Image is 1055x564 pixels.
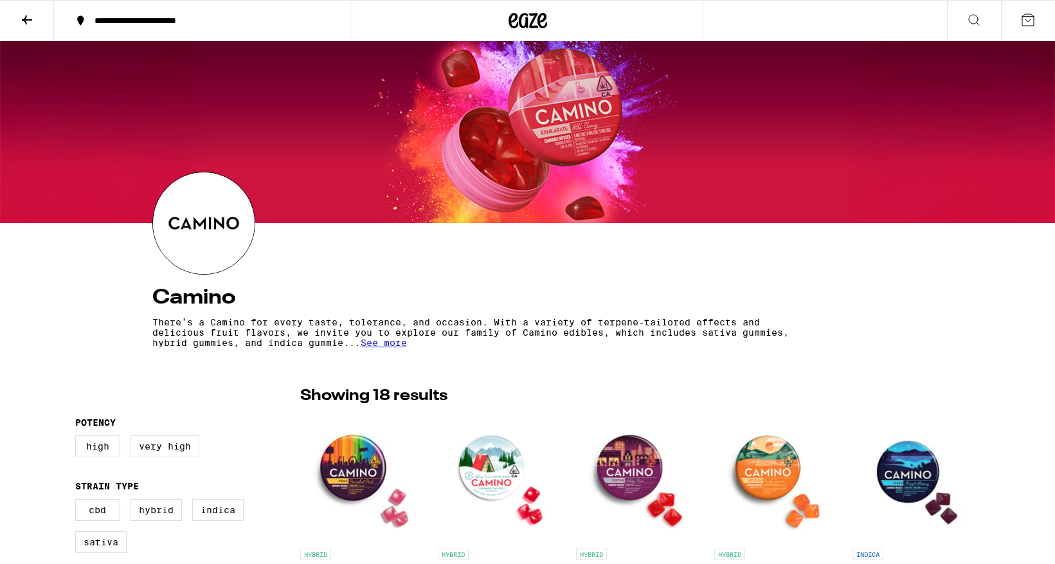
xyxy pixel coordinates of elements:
p: HYBRID [714,549,745,560]
label: Sativa [75,531,127,553]
p: Showing 18 results [300,385,447,407]
legend: Strain Type [75,481,139,491]
label: Indica [192,499,244,521]
img: Camino logo [153,172,255,274]
span: See more [361,338,407,348]
img: Camino - Holiday Punch Gummies [438,414,566,542]
p: HYBRID [438,549,469,560]
label: CBD [75,499,120,521]
p: HYBRID [300,549,331,560]
label: Very High [131,435,199,457]
img: Camino - Freshly Squeezed Recover Sour Gummies [714,414,842,542]
img: Camino - Midnight Blueberry 5:1 Sleep Gummies [852,414,980,542]
label: Hybrid [131,499,182,521]
legend: Potency [75,417,116,428]
label: High [75,435,120,457]
h4: Camino [152,287,903,308]
p: INDICA [852,549,883,560]
p: HYBRID [576,549,607,560]
p: There’s a Camino for every taste, tolerance, and occasion. With a variety of terpene-tailored eff... [152,317,790,348]
img: Camino - Holiday Punch Gummies [576,414,704,542]
img: Camino - PassionFruit Punch Pride Gummies [300,414,428,542]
